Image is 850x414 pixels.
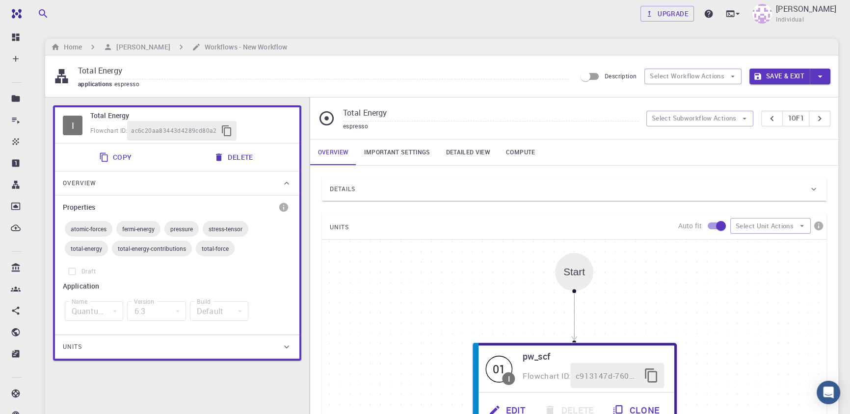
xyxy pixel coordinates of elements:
[498,140,543,165] a: Compute
[134,297,154,306] label: Version
[576,369,638,382] span: c913147d-760d-496d-93a7-dc0771034d54
[555,253,593,291] div: Start
[90,126,127,134] span: Flowchart ID:
[112,42,170,52] h6: [PERSON_NAME]
[817,381,840,404] div: Open Intercom Messenger
[112,244,192,252] span: total-energy-contributions
[78,80,114,88] span: applications
[776,15,804,24] span: Individual
[330,181,355,197] span: Details
[116,225,160,233] span: fermi-energy
[203,225,248,233] span: stress-tensor
[63,281,250,292] h6: Application
[55,171,299,195] div: Overview
[63,116,82,135] div: I
[55,335,299,359] div: Units
[646,111,754,126] button: Select Subworkflow Actions
[65,225,112,233] span: atomic-forces
[164,225,199,233] span: pressure
[644,69,742,84] button: Select Workflow Actions
[63,339,82,355] span: Units
[65,301,123,321] div: Quantum Espresso
[438,140,498,165] a: Detailed view
[752,4,772,24] img: Jong Hoon Kim
[485,355,512,382] span: Idle
[730,218,811,234] button: Select Unit Actions
[60,42,82,52] h6: Home
[276,199,292,215] button: info
[65,244,108,252] span: total-energy
[507,374,509,382] div: I
[310,140,357,165] a: Overview
[63,116,82,135] span: Idle
[640,6,694,22] a: Upgrade
[811,218,826,234] button: info
[776,3,836,15] p: [PERSON_NAME]
[63,175,96,191] span: Overview
[72,297,87,306] label: Name
[201,42,287,52] h6: Workflows - New Workflow
[8,9,22,19] img: logo
[90,110,292,121] h6: Total Energy
[522,349,664,363] h6: pw_scf
[761,111,830,126] div: pager
[81,267,96,276] span: Draft
[190,301,248,321] div: Default
[114,80,143,88] span: espresso
[208,147,261,167] button: Delete
[563,267,585,278] div: Start
[196,244,235,252] span: total-force
[322,177,826,201] div: Details
[605,72,637,80] span: Description
[93,147,140,167] button: Copy
[356,140,438,165] a: Important settings
[197,297,211,306] label: Build
[25,6,40,16] span: 지원
[49,42,289,52] nav: breadcrumb
[749,69,810,84] button: Save & Exit
[782,111,809,126] button: 1of1
[330,219,349,235] span: UNITS
[131,126,217,136] span: ac6c20aa83443d4289cd80a2
[485,355,512,382] div: 01
[127,301,186,321] div: 6.3
[678,221,702,231] p: Auto fit
[343,122,368,130] span: espresso
[522,370,570,381] span: Flowchart ID:
[63,202,95,213] h6: Properties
